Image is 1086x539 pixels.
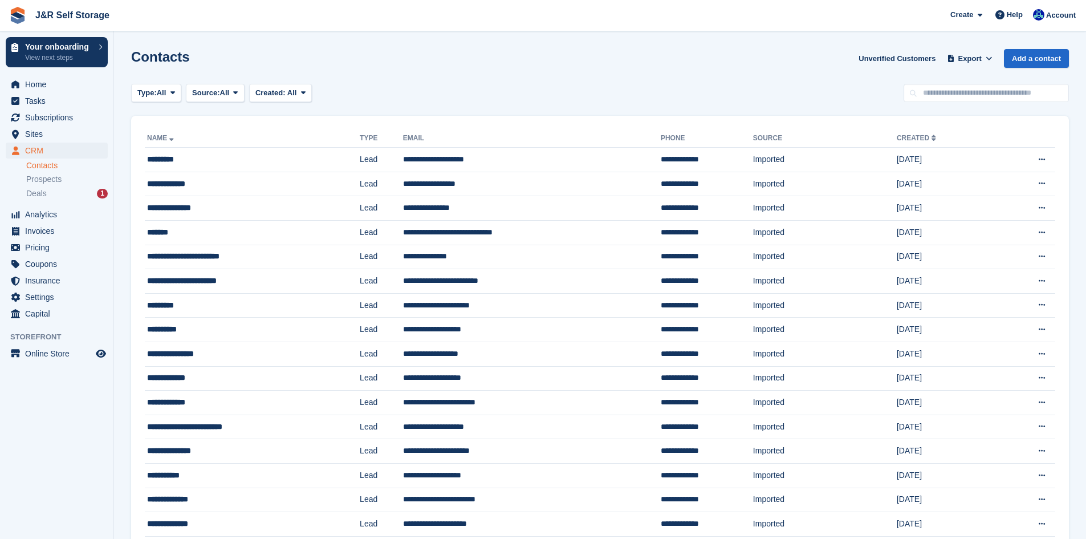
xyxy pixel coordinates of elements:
a: menu [6,143,108,159]
span: Source: [192,87,219,99]
a: J&R Self Storage [31,6,114,25]
a: menu [6,346,108,362]
span: Settings [25,289,93,305]
td: [DATE] [897,293,998,318]
a: menu [6,273,108,289]
td: Imported [753,269,897,294]
p: View next steps [25,52,93,63]
a: Created [897,134,938,142]
h1: Contacts [131,49,190,64]
td: Lead [360,415,403,439]
span: Home [25,76,93,92]
td: [DATE] [897,342,998,366]
td: [DATE] [897,148,998,172]
td: Lead [360,245,403,269]
a: Your onboarding View next steps [6,37,108,67]
span: All [157,87,166,99]
td: Imported [753,512,897,537]
span: Pricing [25,240,93,256]
td: [DATE] [897,220,998,245]
td: [DATE] [897,172,998,196]
td: Lead [360,488,403,512]
td: Lead [360,366,403,391]
span: Subscriptions [25,110,93,125]
td: Lead [360,342,403,366]
a: menu [6,256,108,272]
img: Steve Revell [1033,9,1044,21]
td: Imported [753,342,897,366]
button: Export [945,49,995,68]
td: Lead [360,391,403,415]
td: Imported [753,293,897,318]
a: Deals 1 [26,188,108,200]
a: menu [6,76,108,92]
td: Lead [360,196,403,221]
span: Tasks [25,93,93,109]
td: Imported [753,415,897,439]
span: All [287,88,297,97]
span: Deals [26,188,47,199]
a: menu [6,93,108,109]
button: Created: All [249,84,312,103]
td: Imported [753,220,897,245]
a: Contacts [26,160,108,171]
a: menu [6,126,108,142]
span: Export [958,53,982,64]
td: Lead [360,318,403,342]
a: Preview store [94,347,108,360]
span: Analytics [25,206,93,222]
a: menu [6,289,108,305]
a: menu [6,306,108,322]
td: Imported [753,439,897,464]
td: [DATE] [897,318,998,342]
span: Help [1007,9,1023,21]
a: Unverified Customers [854,49,940,68]
td: Imported [753,245,897,269]
td: Lead [360,293,403,318]
td: [DATE] [897,488,998,512]
a: menu [6,206,108,222]
a: Prospects [26,173,108,185]
td: [DATE] [897,512,998,537]
button: Type: All [131,84,181,103]
a: Name [147,134,176,142]
td: Imported [753,463,897,488]
td: Lead [360,269,403,294]
th: Type [360,129,403,148]
td: [DATE] [897,415,998,439]
td: [DATE] [897,269,998,294]
td: Imported [753,148,897,172]
td: Imported [753,172,897,196]
td: Imported [753,488,897,512]
span: Storefront [10,331,113,343]
span: All [220,87,230,99]
a: menu [6,223,108,239]
td: Lead [360,220,403,245]
span: Insurance [25,273,93,289]
span: CRM [25,143,93,159]
p: Your onboarding [25,43,93,51]
span: Create [950,9,973,21]
td: [DATE] [897,391,998,415]
td: Imported [753,391,897,415]
td: [DATE] [897,463,998,488]
th: Source [753,129,897,148]
span: Sites [25,126,93,142]
th: Email [403,129,661,148]
th: Phone [661,129,753,148]
span: Invoices [25,223,93,239]
span: Type: [137,87,157,99]
td: Lead [360,512,403,537]
a: menu [6,110,108,125]
span: Online Store [25,346,93,362]
button: Source: All [186,84,245,103]
td: Imported [753,366,897,391]
td: Imported [753,196,897,221]
span: Coupons [25,256,93,272]
td: Lead [360,148,403,172]
span: Created: [255,88,286,97]
a: Add a contact [1004,49,1069,68]
td: [DATE] [897,245,998,269]
span: Prospects [26,174,62,185]
td: [DATE] [897,366,998,391]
